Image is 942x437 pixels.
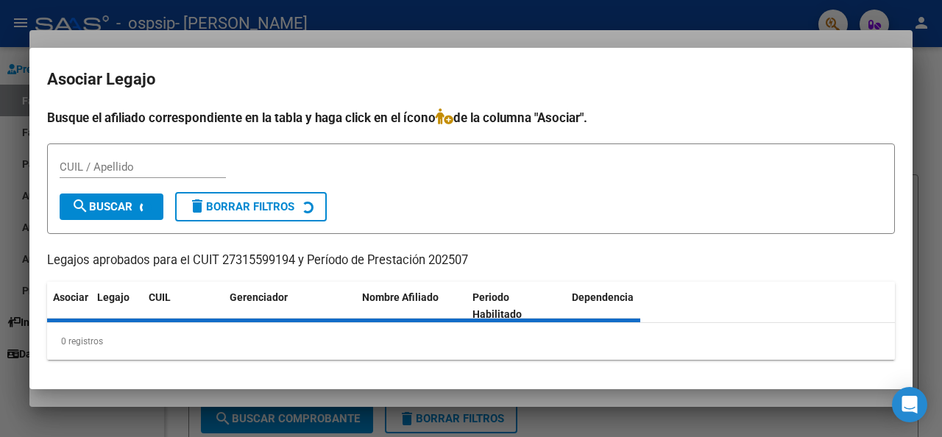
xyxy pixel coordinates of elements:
[892,387,927,422] div: Open Intercom Messenger
[97,291,130,303] span: Legajo
[188,197,206,215] mat-icon: delete
[71,200,132,213] span: Buscar
[47,282,91,330] datatable-header-cell: Asociar
[472,291,522,320] span: Periodo Habilitado
[362,291,439,303] span: Nombre Afiliado
[224,282,356,330] datatable-header-cell: Gerenciador
[71,197,89,215] mat-icon: search
[175,192,327,221] button: Borrar Filtros
[566,282,676,330] datatable-header-cell: Dependencia
[47,323,895,360] div: 0 registros
[188,200,294,213] span: Borrar Filtros
[467,282,566,330] datatable-header-cell: Periodo Habilitado
[47,65,895,93] h2: Asociar Legajo
[143,282,224,330] datatable-header-cell: CUIL
[230,291,288,303] span: Gerenciador
[572,291,634,303] span: Dependencia
[149,291,171,303] span: CUIL
[356,282,467,330] datatable-header-cell: Nombre Afiliado
[60,193,163,220] button: Buscar
[47,252,895,270] p: Legajos aprobados para el CUIT 27315599194 y Período de Prestación 202507
[53,291,88,303] span: Asociar
[47,108,895,127] h4: Busque el afiliado correspondiente en la tabla y haga click en el ícono de la columna "Asociar".
[91,282,143,330] datatable-header-cell: Legajo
